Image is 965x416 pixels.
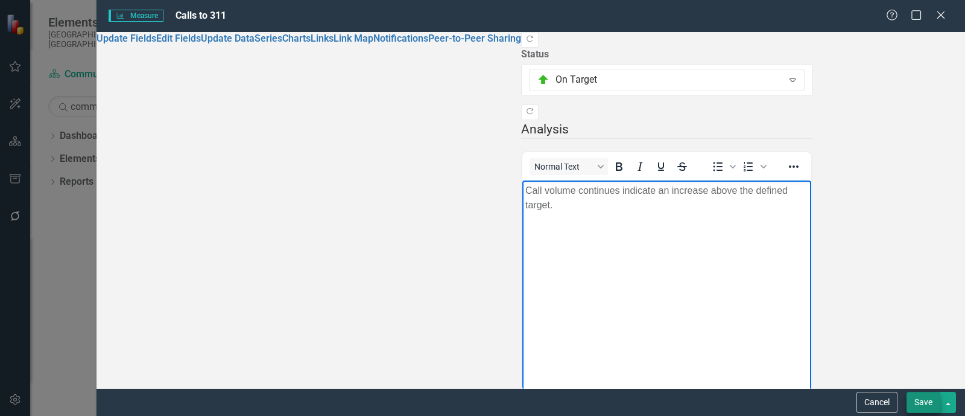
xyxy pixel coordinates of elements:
span: Measure [109,10,163,22]
a: Link Map [334,33,373,44]
button: Underline [651,158,671,175]
button: Save [906,392,940,413]
button: Block Normal Text [530,158,608,175]
a: Update Fields [96,33,156,44]
button: Strikethrough [672,158,692,175]
button: Bold [609,158,629,175]
label: Status [521,48,812,62]
div: Bullet list [707,158,738,175]
button: Italic [630,158,650,175]
button: Reveal or hide additional toolbar items [783,158,804,175]
a: Edit Fields [156,33,201,44]
div: Numbered list [738,158,768,175]
span: Calls to 311 [176,10,226,21]
a: Notifications [373,33,428,44]
iframe: Rich Text Area [522,181,811,391]
span: Normal Text [534,162,593,171]
a: Charts [282,33,311,44]
a: Links [311,33,334,44]
button: Cancel [856,392,897,413]
a: Peer-to-Peer Sharing [428,33,521,44]
a: Series [255,33,282,44]
a: Update Data [201,33,255,44]
legend: Analysis [521,120,812,139]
